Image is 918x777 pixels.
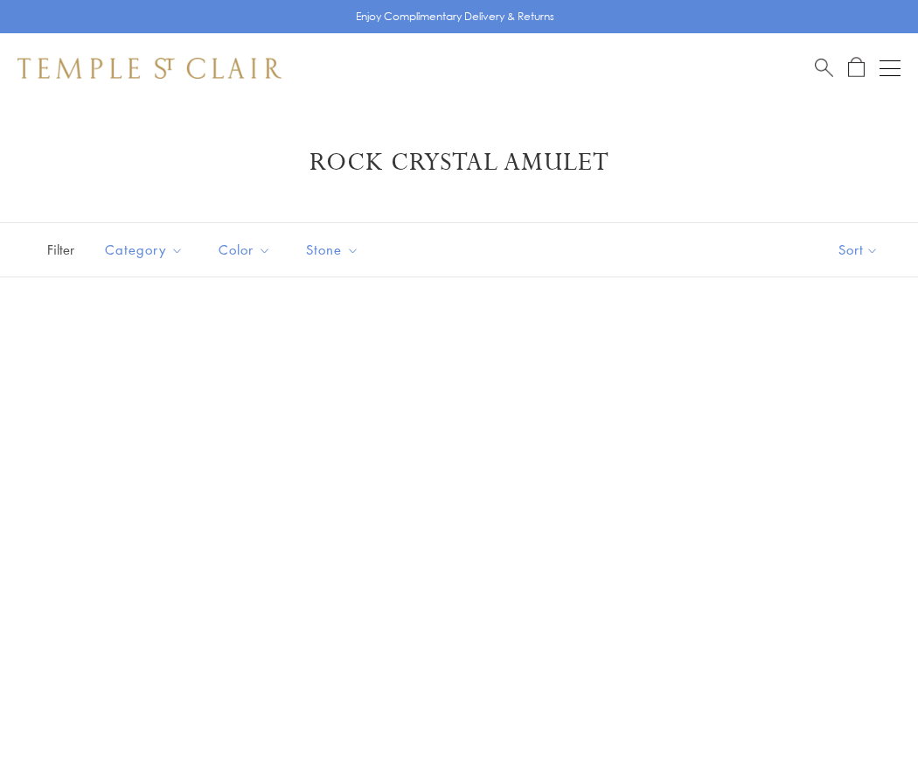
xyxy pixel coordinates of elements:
[815,57,833,79] a: Search
[96,239,197,261] span: Category
[880,58,901,79] button: Open navigation
[293,230,372,269] button: Stone
[92,230,197,269] button: Category
[356,8,554,25] p: Enjoy Complimentary Delivery & Returns
[848,57,865,79] a: Open Shopping Bag
[297,239,372,261] span: Stone
[17,58,282,79] img: Temple St. Clair
[44,147,874,178] h1: Rock Crystal Amulet
[799,223,918,276] button: Show sort by
[205,230,284,269] button: Color
[210,239,284,261] span: Color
